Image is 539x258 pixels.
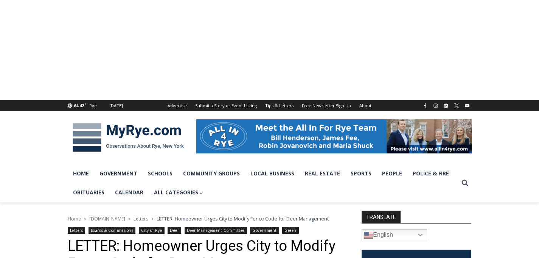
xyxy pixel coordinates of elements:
img: MyRye.com [68,118,189,157]
a: Free Newsletter Sign Up [298,100,355,111]
a: Real Estate [300,164,345,183]
a: Letters [134,216,148,222]
a: City of Rye [139,227,165,234]
span: All Categories [154,188,203,197]
a: Facebook [421,101,430,110]
a: All Categories [149,183,209,202]
a: Sports [345,164,377,183]
a: Advertise [163,100,191,111]
a: Linkedin [441,101,450,110]
a: Government [250,227,279,234]
a: Schools [143,164,178,183]
a: [DOMAIN_NAME] [89,216,125,222]
a: Government [94,164,143,183]
a: Calendar [110,183,149,202]
span: > [151,216,154,222]
a: Deer Management Committee [185,227,247,234]
nav: Breadcrumbs [68,215,342,222]
a: English [362,229,427,241]
a: Submit a Story or Event Listing [191,100,261,111]
a: Green [282,227,299,234]
a: Tips & Letters [261,100,298,111]
button: View Search Form [458,176,472,190]
a: Home [68,216,81,222]
span: LETTER: Homeowner Urges City to Modify Fence Code for Deer Management [157,215,329,222]
a: Instagram [431,101,440,110]
nav: Primary Navigation [68,164,458,202]
div: [DATE] [109,102,123,109]
span: > [84,216,86,222]
a: Police & Fire [407,164,454,183]
a: About [355,100,376,111]
a: Community Groups [178,164,245,183]
img: All in for Rye [196,119,472,153]
a: YouTube [463,101,472,110]
a: Deer [168,227,181,234]
span: > [128,216,130,222]
a: Obituaries [68,183,110,202]
a: Home [68,164,94,183]
strong: TRANSLATE [362,211,401,223]
img: en [364,231,373,240]
a: Boards & Commissions [89,227,136,234]
a: X [452,101,461,110]
a: Letters [68,227,85,234]
nav: Secondary Navigation [163,100,376,111]
a: Local Business [245,164,300,183]
span: F [85,102,87,106]
a: People [377,164,407,183]
div: Rye [89,102,97,109]
span: 64.42 [74,103,84,108]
